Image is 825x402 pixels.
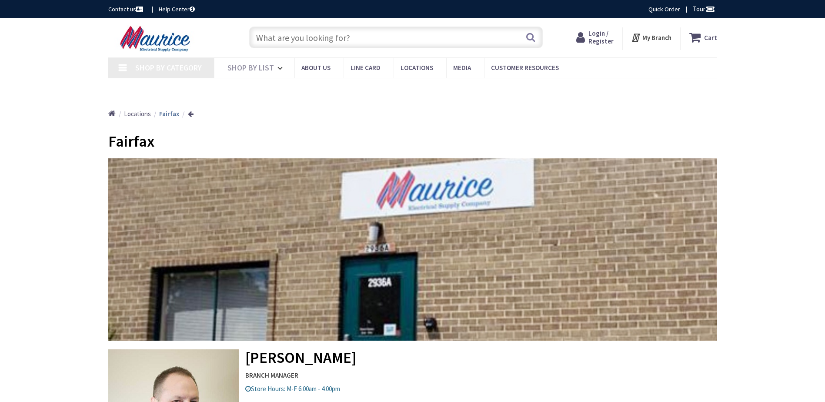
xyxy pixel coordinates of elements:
span: Locations [401,64,433,72]
a: Contact us [108,5,145,13]
span: Media [453,64,471,72]
a: Locations [124,109,151,118]
a: Login / Register [576,30,614,45]
strong: My Branch [642,33,671,42]
span: Store Hours: M-F 6:00am - 4:00pm [245,385,340,393]
span: Login / Register [588,29,614,45]
strong: BRANCH MANAGER [108,371,717,380]
input: What are you looking for? [249,27,543,48]
a: Cart [689,30,717,45]
span: Line Card [351,64,381,72]
span: Fairfax [108,131,154,151]
span: Tour [693,5,715,13]
img: Maurice Electrical Supply Company [108,25,204,52]
span: Locations [124,110,151,118]
span: Shop By Category [135,63,202,73]
span: About us [301,64,331,72]
strong: Fairfax [159,110,179,118]
span: Shop By List [227,63,274,73]
a: Quick Order [648,5,680,13]
strong: Cart [704,30,717,45]
img: mauric_location_5.jpg [108,158,717,341]
a: Help Center [159,5,195,13]
span: Customer Resources [491,64,559,72]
